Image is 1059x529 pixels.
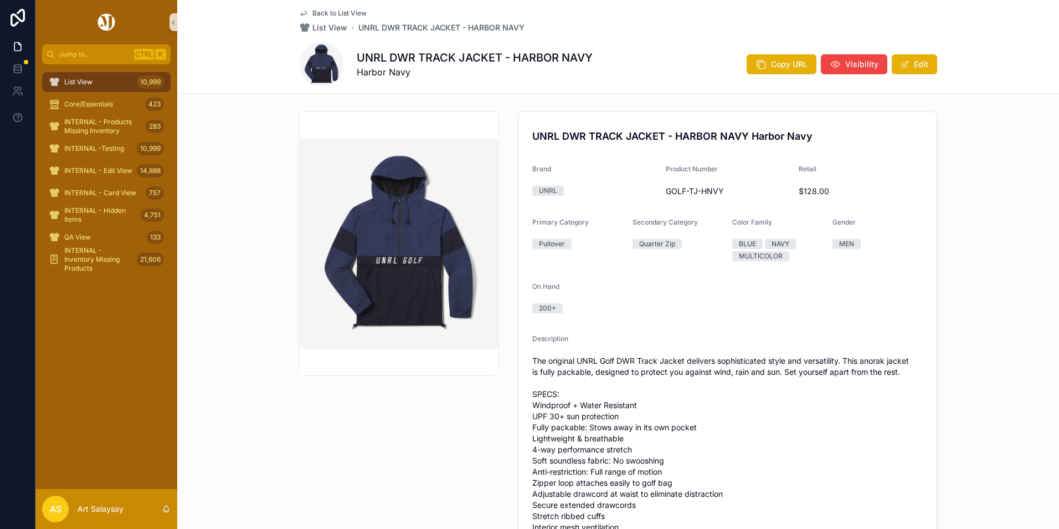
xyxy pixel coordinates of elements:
a: INTERNAL - Edit View14,888 [42,161,171,181]
span: QA View [64,233,91,242]
span: INTERNAL - Edit View [64,166,132,175]
div: 200+ [539,303,556,313]
a: UNRL DWR TRACK JACKET - HARBOR NAVY [358,22,525,33]
a: INTERNAL - Hidden Items4,751 [42,205,171,225]
span: Harbor Navy [357,65,593,79]
span: Description [532,334,568,343]
span: K [156,50,165,59]
a: QA View133 [42,227,171,247]
div: MULTICOLOR [739,251,783,261]
div: 133 [147,231,164,244]
span: GOLF-TJ-HNVY [666,186,790,197]
span: Secondary Category [633,218,698,226]
span: $128.00 [799,186,923,197]
h1: UNRL DWR TRACK JACKET - HARBOR NAVY [357,50,593,65]
span: Back to List View [312,9,367,18]
a: Back to List View [299,9,367,18]
span: INTERNAL -Testing [64,144,124,153]
div: 757 [146,186,164,200]
span: On Hand [532,282,559,291]
div: BLUE [739,239,756,249]
span: Retail [799,165,816,173]
div: 21,606 [137,253,164,266]
span: AS [50,502,61,516]
span: List View [64,78,92,87]
div: 283 [146,120,164,133]
span: Brand [532,165,551,173]
div: 423 [145,98,164,111]
a: List View10,999 [42,72,171,92]
span: INTERNAL - Card View [64,189,136,197]
button: Jump to...CtrlK [42,44,171,64]
span: Primary Category [532,218,589,226]
a: Core/Essentials423 [42,94,171,114]
div: scrollable content [35,64,177,284]
a: INTERNAL - Card View757 [42,183,171,203]
span: INTERNAL - Hidden Items [64,206,136,224]
button: Visibility [821,54,887,74]
button: Copy URL [747,54,816,74]
div: MEN [839,239,854,249]
span: INTERNAL - Products Missing Inventory [64,118,141,135]
span: Visibility [845,59,878,70]
div: 14,888 [137,164,164,177]
div: UNRL [539,186,557,196]
span: Jump to... [59,50,130,59]
span: Product Number [666,165,718,173]
a: INTERNAL - Inventory Missing Products21,606 [42,250,171,269]
span: INTERNAL - Inventory Missing Products [64,246,132,273]
a: INTERNAL - Products Missing Inventory283 [42,116,171,136]
div: 10,999 [137,142,164,155]
div: 10,999 [137,75,164,89]
span: Core/Essentials [64,100,113,109]
span: Copy URL [771,59,808,70]
div: Pullover [539,239,565,249]
span: Gender [832,218,856,226]
h4: UNRL DWR TRACK JACKET - HARBOR NAVY Harbor Navy [532,129,923,144]
div: 4,751 [141,208,164,222]
div: Quarter Zip [639,239,675,249]
span: List View [312,22,347,33]
img: UNRL-GOLF-TRACK-PULLOVER-HARBOR-NAVY-FRONT_2048x2048.webp [300,139,498,349]
span: Ctrl [134,49,154,60]
button: Edit [892,54,937,74]
p: Art Salaysay [78,503,124,515]
img: App logo [96,13,117,31]
a: List View [299,22,347,33]
a: INTERNAL -Testing10,999 [42,139,171,159]
div: NAVY [772,239,789,249]
span: Color Family [732,218,772,226]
